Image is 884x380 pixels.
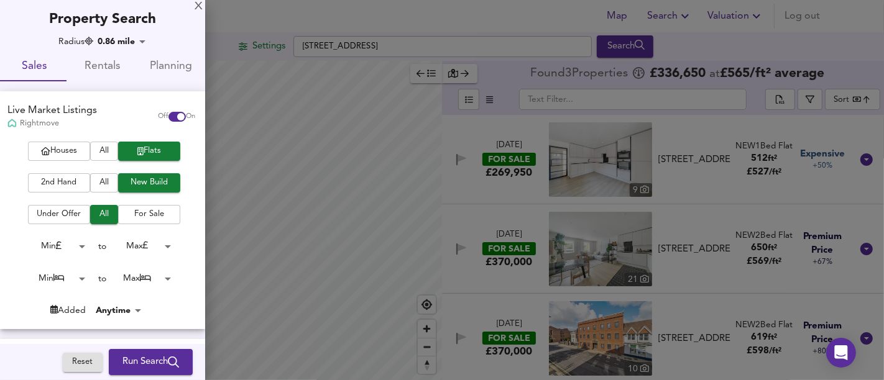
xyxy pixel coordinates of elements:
div: Max [107,237,175,256]
span: New Build [124,176,174,190]
button: All [90,173,118,192]
button: All [90,205,118,224]
span: Sales [7,57,61,76]
span: For Sale [124,207,174,222]
span: 2nd Hand [34,176,84,190]
span: All [96,144,112,158]
span: Planning [144,57,198,76]
div: to [99,240,107,253]
span: Rentals [76,57,129,76]
span: Flats [124,144,174,158]
button: Houses [28,142,90,161]
div: 0.86 mile [94,35,150,48]
button: New Build [118,173,180,192]
button: All [90,142,118,161]
button: Under Offer [28,205,90,224]
span: Houses [34,144,84,158]
div: Min [21,237,90,256]
div: Added [50,304,86,317]
span: Under Offer [34,207,84,222]
div: Min [21,269,90,288]
button: Reset [63,353,103,372]
span: Off [158,112,168,122]
div: Open Intercom Messenger [826,338,856,368]
span: All [96,207,112,222]
button: Flats [118,142,180,161]
div: Live Market Listings [7,104,97,118]
div: Rightmove [7,118,97,129]
span: Reset [69,355,96,369]
span: All [96,176,112,190]
div: Anytime [92,304,145,317]
div: X [195,2,203,11]
button: For Sale [118,205,180,224]
div: Max [107,269,175,288]
div: to [99,273,107,285]
span: On [186,112,195,122]
button: Run Search [109,349,193,375]
div: Radius [58,35,93,48]
button: 2nd Hand [28,173,90,192]
span: Run Search [122,354,179,370]
img: Rightmove [7,119,17,129]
